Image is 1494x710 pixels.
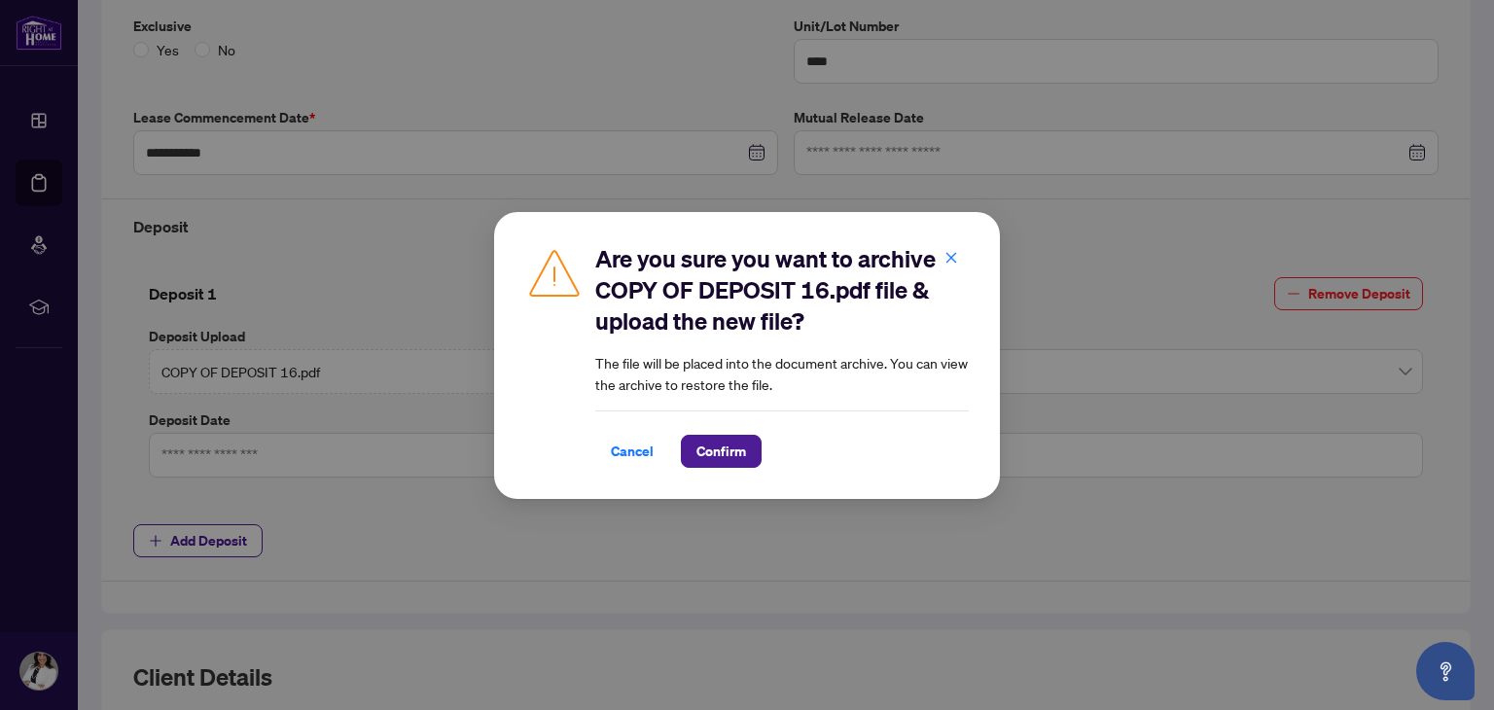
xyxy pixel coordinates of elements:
button: Open asap [1416,642,1475,700]
button: Cancel [595,435,669,468]
span: Cancel [611,436,654,467]
span: Confirm [696,436,746,467]
span: close [944,250,958,264]
h2: Are you sure you want to archive COPY OF DEPOSIT 16.pdf file & upload the new file? [595,243,969,337]
button: Confirm [681,435,762,468]
img: Caution Icon [525,243,584,302]
div: The file will be placed into the document archive. You can view the archive to restore the file. [595,243,969,468]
